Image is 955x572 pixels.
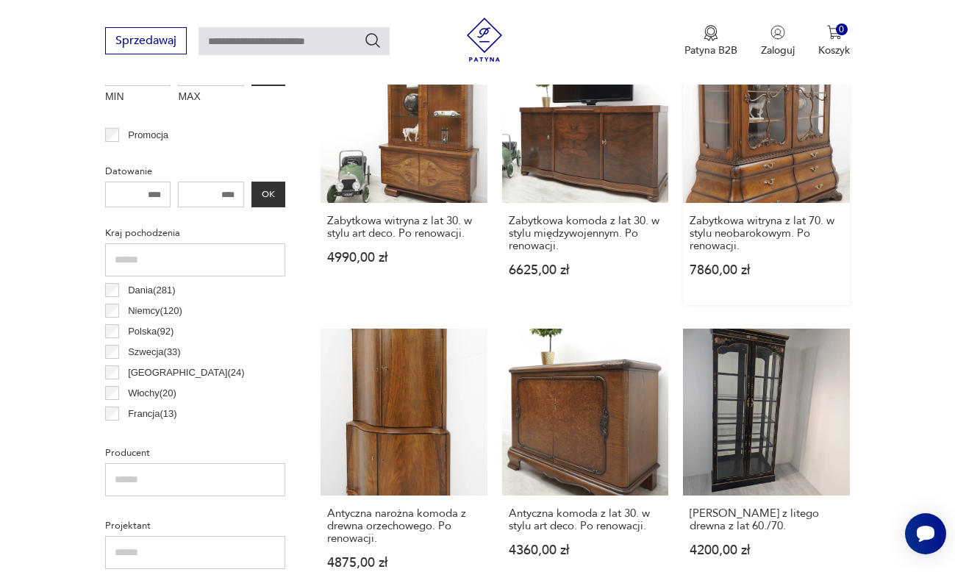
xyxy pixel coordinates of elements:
[105,163,285,179] p: Datowanie
[690,215,843,252] h3: Zabytkowa witryna z lat 70. w stylu neobarokowym. Po renowacji.
[128,406,177,422] p: Francja ( 13 )
[321,36,487,305] a: Zabytkowa witryna z lat 30. w stylu art deco. Po renowacji.Zabytkowa witryna z lat 30. w stylu ar...
[827,25,842,40] img: Ikona koszyka
[836,24,848,36] div: 0
[684,25,737,57] button: Patyna B2B
[818,25,850,57] button: 0Koszyk
[128,303,182,319] p: Niemcy ( 120 )
[105,86,171,110] label: MIN
[327,507,481,545] h3: Antyczna narożna komoda z drewna orzechowego. Po renowacji.
[684,43,737,57] p: Patyna B2B
[105,27,187,54] button: Sprzedawaj
[128,385,176,401] p: Włochy ( 20 )
[690,264,843,276] p: 7860,00 zł
[327,215,481,240] h3: Zabytkowa witryna z lat 30. w stylu art deco. Po renowacji.
[509,507,662,532] h3: Antyczna komoda z lat 30. w stylu art deco. Po renowacji.
[509,264,662,276] p: 6625,00 zł
[128,282,175,298] p: Dania ( 281 )
[105,225,285,241] p: Kraj pochodzenia
[128,365,244,381] p: [GEOGRAPHIC_DATA] ( 24 )
[462,18,507,62] img: Patyna - sklep z meblami i dekoracjami vintage
[364,32,382,49] button: Szukaj
[690,544,843,557] p: 4200,00 zł
[128,323,174,340] p: Polska ( 92 )
[105,37,187,47] a: Sprzedawaj
[905,513,946,554] iframe: Smartsupp widget button
[684,25,737,57] a: Ikona medaluPatyna B2B
[502,36,669,305] a: Zabytkowa komoda z lat 30. w stylu międzywojennym. Po renowacji.Zabytkowa komoda z lat 30. w styl...
[761,43,795,57] p: Zaloguj
[327,557,481,569] p: 4875,00 zł
[128,127,168,143] p: Promocja
[818,43,850,57] p: Koszyk
[770,25,785,40] img: Ikonka użytkownika
[509,215,662,252] h3: Zabytkowa komoda z lat 30. w stylu międzywojennym. Po renowacji.
[761,25,795,57] button: Zaloguj
[683,36,850,305] a: Zabytkowa witryna z lat 70. w stylu neobarokowym. Po renowacji.Zabytkowa witryna z lat 70. w styl...
[704,25,718,41] img: Ikona medalu
[105,518,285,534] p: Projektant
[128,426,185,443] p: Norwegia ( 12 )
[690,507,843,532] h3: [PERSON_NAME] z litego drewna z lat 60./70.
[327,251,481,264] p: 4990,00 zł
[509,544,662,557] p: 4360,00 zł
[178,86,244,110] label: MAX
[105,445,285,461] p: Producent
[128,344,181,360] p: Szwecja ( 33 )
[251,182,285,207] button: OK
